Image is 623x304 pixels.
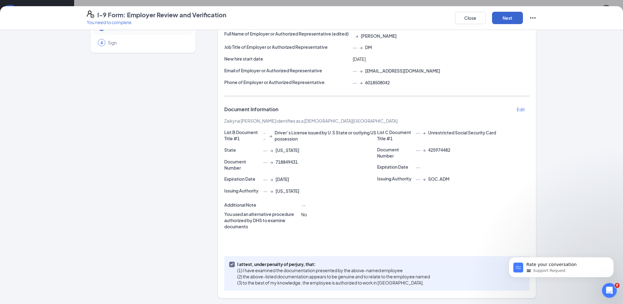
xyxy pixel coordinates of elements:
[301,202,305,208] span: --
[224,158,261,171] p: Document Number
[276,176,289,182] span: [DATE]
[416,164,420,170] span: --
[353,56,366,62] span: [DATE]
[237,261,430,267] p: I attest, under penalty of perjury, that:
[263,188,267,194] span: --
[499,244,623,287] iframe: Intercom notifications message
[237,280,430,286] p: (3) to the best of my knowledge, the employee is authorized to work in [GEOGRAPHIC_DATA].
[276,159,298,165] span: 718849431
[224,79,350,85] p: Phone of Employer or Authorized Representative
[237,267,430,273] p: (1) I have examined the documentation presented by the above-named employee
[224,31,350,37] p: Full Name of Employer or Authorized Representative (edited)
[365,79,390,86] span: 6018508042
[270,147,273,153] span: →
[455,12,486,24] button: Close
[263,159,267,165] span: --
[602,283,617,298] iframe: Intercom live chat
[224,202,299,208] p: Additional Note
[365,44,372,50] span: DM
[270,176,273,182] span: →
[108,40,187,46] span: Sign
[224,118,398,124] span: Zaikyria [PERSON_NAME] identifies as a [DEMOGRAPHIC_DATA][GEOGRAPHIC_DATA]
[224,188,261,194] p: Issuing Authority
[87,11,94,18] svg: FormI9EVerifyIcon
[360,68,363,74] span: →
[97,11,226,19] h4: I-9 Form: Employer Review and Verification
[360,44,363,50] span: →
[237,273,430,280] p: (2) the above-listed documentation appears to be genuine and to relate to the employee named
[100,40,103,46] span: 4
[224,176,261,182] p: Expiration Date
[428,129,496,136] span: Unrestricted Social Security Card
[269,133,272,139] span: →
[416,176,420,182] span: --
[224,211,299,230] p: You used an alternative procedure authorized by DHS to examine documents
[276,188,299,194] span: [US_STATE]
[492,12,523,24] button: Next
[276,147,299,153] span: [US_STATE]
[87,19,226,25] p: You need to complete
[360,79,363,86] span: →
[224,56,350,62] p: New hire start date
[377,129,414,141] p: List C Document Title #1
[275,129,377,142] span: Driver’s License issued by U.S State or outlying US possession
[423,147,426,153] span: →
[263,176,267,182] span: --
[428,147,450,153] span: 425974482
[355,33,358,39] span: →
[224,67,350,74] p: Email of Employer or Authorized Representative
[263,147,267,153] span: --
[423,176,426,182] span: →
[270,159,273,165] span: →
[377,164,414,170] p: Expiration Date
[263,129,267,142] span: --
[377,146,414,159] p: Document Number
[416,129,420,136] span: --
[353,68,357,74] span: --
[224,129,261,141] p: List B Document Title #1
[615,283,620,288] span: 9
[224,44,350,50] p: Job Title of Employer or Authorized Representative
[301,212,307,217] span: No
[365,68,440,74] span: [EMAIL_ADDRESS][DOMAIN_NAME]
[517,106,525,112] p: Edit
[416,147,420,153] span: --
[224,106,278,112] span: Document Information
[377,175,414,182] p: Issuing Authority
[428,176,449,182] span: SOC.ADM
[361,33,397,39] span: [PERSON_NAME]
[270,188,273,194] span: →
[529,14,537,22] svg: Ellipses
[224,147,261,153] p: State
[423,129,426,136] span: →
[353,44,357,50] span: --
[353,79,357,86] span: --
